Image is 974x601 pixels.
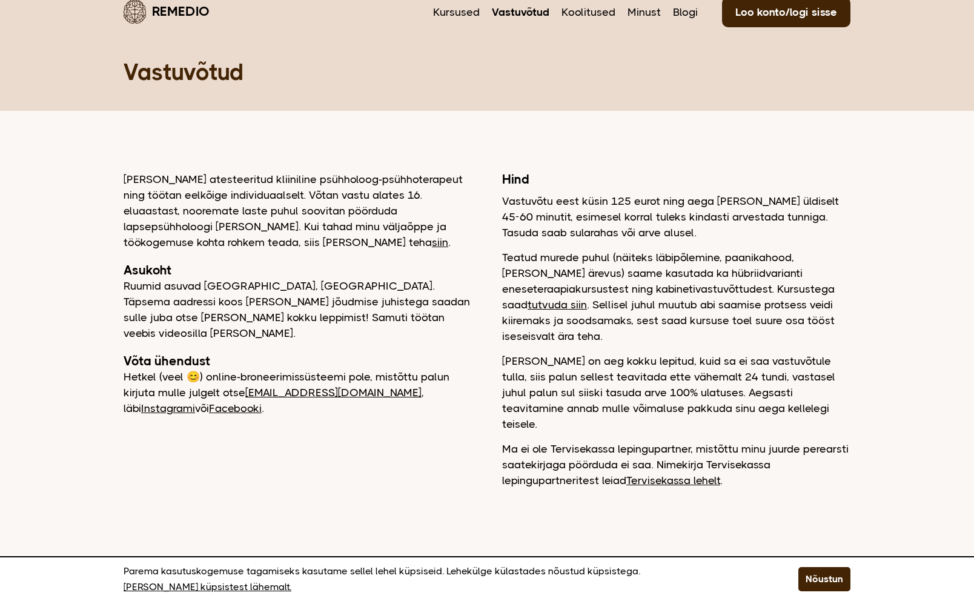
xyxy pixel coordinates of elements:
[124,278,472,341] p: Ruumid asuvad [GEOGRAPHIC_DATA], [GEOGRAPHIC_DATA]. Täpsema aadressi koos [PERSON_NAME] jõudmise ...
[124,262,472,278] h2: Asukoht
[502,171,850,187] h2: Hind
[124,369,472,416] p: Hetkel (veel 😊) online-broneerimissüsteemi pole, mistõttu palun kirjuta mulle julgelt otse , läbi...
[124,171,472,250] p: [PERSON_NAME] atesteeritud kliiniline psühholoog-psühhoterapeut ning töötan eelkõige individuaals...
[492,4,549,20] a: Vastuvõtud
[502,193,850,241] p: Vastuvõtu eest küsin 125 eurot ning aega [PERSON_NAME] üldiselt 45-60 minutit, esimesel korral tu...
[502,250,850,344] p: Teatud murede puhul (näiteks läbipõlemine, paanikahood, [PERSON_NAME] ärevus) saame kasutada ka h...
[432,236,448,248] a: siin
[673,4,698,20] a: Blogi
[124,579,291,595] a: [PERSON_NAME] küpsistest lähemalt.
[626,474,720,486] a: Tervisekassa lehelt
[209,402,262,414] a: Facebooki
[141,402,195,414] a: Instagrami
[528,299,587,311] a: tutvuda siin
[124,353,472,369] h2: Võta ühendust
[245,387,422,399] a: [EMAIL_ADDRESS][DOMAIN_NAME]
[124,563,768,595] p: Parema kasutuskogemuse tagamiseks kasutame sellel lehel küpsiseid. Lehekülge külastades nõustud k...
[628,4,661,20] a: Minust
[562,4,615,20] a: Koolitused
[502,441,850,488] p: Ma ei ole Tervisekassa lepingupartner, mistõttu minu juurde perearsti saatekirjaga pöörduda ei sa...
[433,4,480,20] a: Kursused
[124,58,850,87] h1: Vastuvõtud
[798,567,850,591] button: Nõustun
[502,353,850,432] p: [PERSON_NAME] on aeg kokku lepitud, kuid sa ei saa vastuvõtule tulla, siis palun sellest teavitad...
